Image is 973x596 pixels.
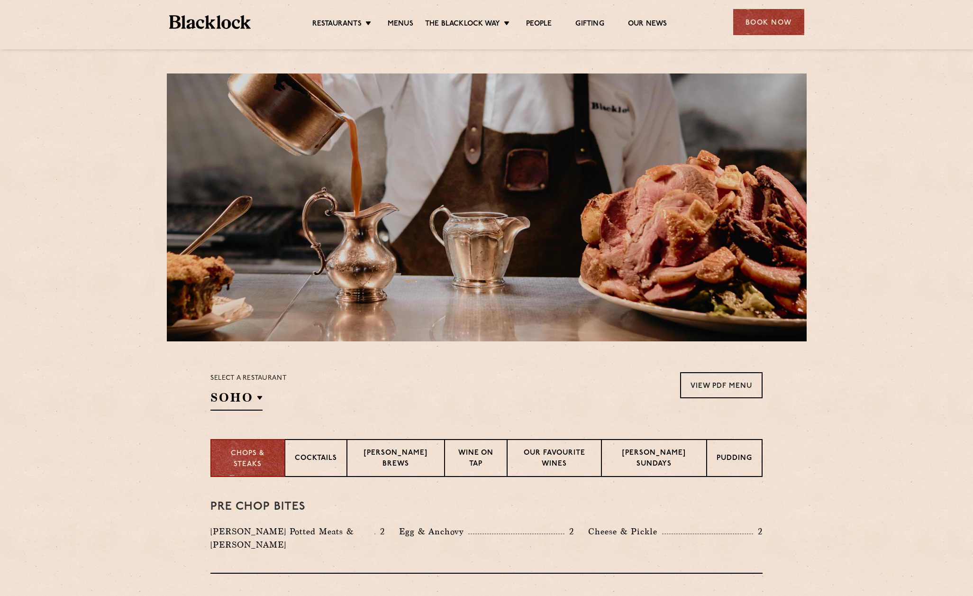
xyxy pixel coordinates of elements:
[628,19,667,30] a: Our News
[425,19,500,30] a: The Blacklock Way
[210,389,263,411] h2: SOHO
[375,525,385,538] p: 2
[221,449,275,470] p: Chops & Steaks
[210,525,374,551] p: [PERSON_NAME] Potted Meats & [PERSON_NAME]
[611,448,697,470] p: [PERSON_NAME] Sundays
[526,19,552,30] a: People
[388,19,413,30] a: Menus
[399,525,468,538] p: Egg & Anchovy
[588,525,662,538] p: Cheese & Pickle
[680,372,763,398] a: View PDF Menu
[717,453,752,465] p: Pudding
[753,525,763,538] p: 2
[455,448,497,470] p: Wine on Tap
[733,9,804,35] div: Book Now
[357,448,435,470] p: [PERSON_NAME] Brews
[210,501,763,513] h3: Pre Chop Bites
[295,453,337,465] p: Cocktails
[312,19,362,30] a: Restaurants
[575,19,604,30] a: Gifting
[210,372,287,385] p: Select a restaurant
[564,525,574,538] p: 2
[169,15,251,29] img: BL_Textured_Logo-footer-cropped.svg
[517,448,592,470] p: Our favourite wines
